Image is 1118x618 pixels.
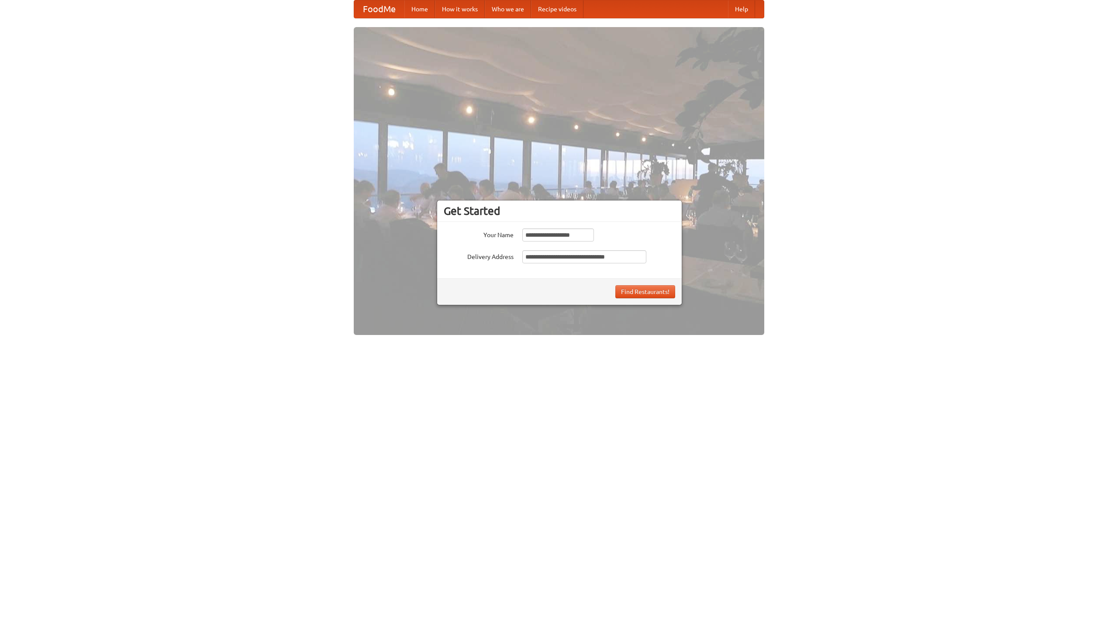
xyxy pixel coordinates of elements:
a: How it works [435,0,485,18]
a: Home [404,0,435,18]
button: Find Restaurants! [615,285,675,298]
a: Recipe videos [531,0,583,18]
a: Who we are [485,0,531,18]
label: Delivery Address [444,250,514,261]
h3: Get Started [444,204,675,218]
a: FoodMe [354,0,404,18]
a: Help [728,0,755,18]
label: Your Name [444,228,514,239]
